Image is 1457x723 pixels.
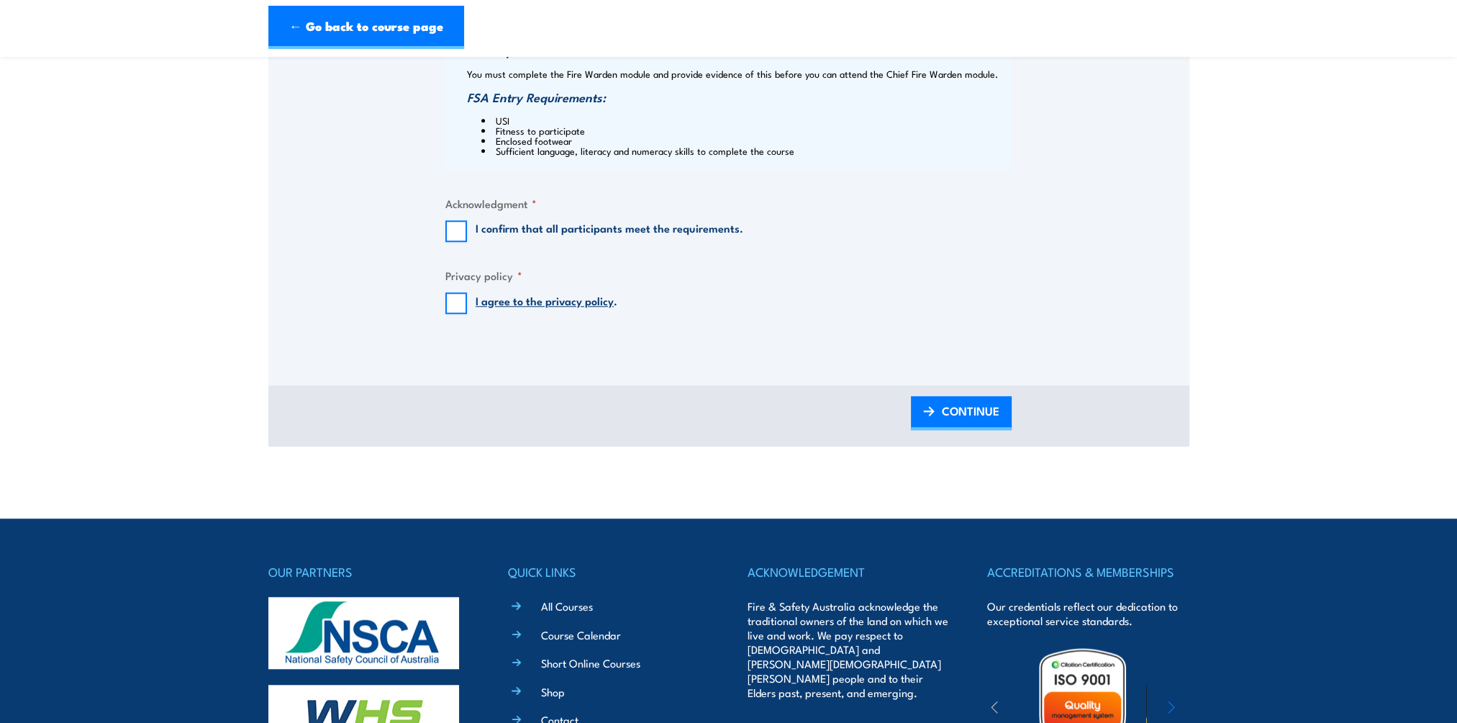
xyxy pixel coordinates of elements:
[445,195,537,212] legend: Acknowledgment
[481,145,1008,156] li: Sufficient language, literacy and numeracy skills to complete the course
[268,597,459,669] img: nsca-logo-footer
[987,562,1189,582] h4: ACCREDITATIONS & MEMBERSHIPS
[467,90,1008,104] h3: FSA Entry Requirements:
[541,684,565,699] a: Shop
[987,599,1189,628] p: Our credentials reflect our dedication to exceptional service standards.
[508,562,709,582] h4: QUICK LINKS
[476,220,743,242] label: I confirm that all participants meet the requirements.
[541,627,621,642] a: Course Calendar
[268,562,470,582] h4: OUR PARTNERS
[481,125,1008,135] li: Fitness to participate
[467,43,1008,58] h3: Pre-requisites
[748,599,949,700] p: Fire & Safety Australia acknowledge the traditional owners of the land on which we live and work....
[476,292,614,308] a: I agree to the privacy policy
[481,115,1008,125] li: USI
[268,6,464,49] a: ← Go back to course page
[942,392,999,430] span: CONTINUE
[748,562,949,582] h4: ACKNOWLEDGEMENT
[541,598,593,614] a: All Courses
[467,68,1008,79] p: You must complete the Fire Warden module and provide evidence of this before you can attend the C...
[911,396,1012,430] a: CONTINUE
[476,292,617,314] label: .
[541,655,640,670] a: Short Online Courses
[481,135,1008,145] li: Enclosed footwear
[445,267,522,284] legend: Privacy policy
